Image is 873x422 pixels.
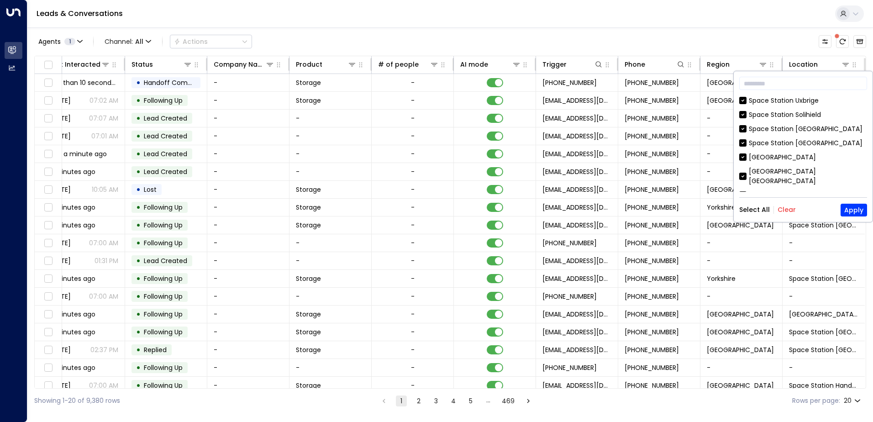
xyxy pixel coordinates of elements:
span: Toggle select row [42,237,54,249]
td: - [207,110,289,127]
span: 3 minutes ago [49,310,95,319]
div: - [411,363,415,372]
span: Space Station Castle Bromwich [789,310,858,319]
span: +447311836763 [625,327,679,337]
div: Space Station Solihield [739,110,867,120]
span: +447479606420 [625,78,679,87]
div: 20 [844,394,862,407]
span: +447303180358 [542,363,597,372]
span: Toggle select row [42,344,54,356]
span: Birmingham [707,381,774,390]
div: Product [296,59,322,70]
span: leads@space-station.co.uk [542,132,611,141]
button: Agents1 [34,35,86,48]
span: Following Up [144,221,183,230]
span: Lead Created [144,256,187,265]
div: AI mode [460,59,488,70]
a: Leads & Conversations [37,8,123,19]
div: [GEOGRAPHIC_DATA] [739,153,867,162]
span: Toggle select row [42,327,54,338]
span: leads@space-station.co.uk [542,203,611,212]
span: Following Up [144,274,183,283]
span: +447479606420 [625,132,679,141]
div: • [136,235,141,251]
span: Toggle select row [42,309,54,320]
div: Location [789,59,850,70]
td: - [207,74,289,91]
span: Toggle select row [42,148,54,160]
td: - [207,145,289,163]
div: - [411,292,415,301]
div: Status [131,59,192,70]
td: - [207,127,289,145]
span: +447767618186 [625,221,679,230]
span: Following Up [144,327,183,337]
span: Storage [296,185,321,194]
span: 3 minutes ago [49,274,95,283]
td: - [207,323,289,341]
span: Toggle select row [42,166,54,178]
div: Space Station [GEOGRAPHIC_DATA] [739,138,867,148]
span: +447767618186 [625,256,679,265]
span: leads@space-station.co.uk [542,381,611,390]
button: Archived Leads [853,35,866,48]
span: +447479606420 [625,114,679,123]
div: Showing 1-20 of 9,380 rows [34,396,120,406]
div: • [136,164,141,179]
p: 07:01 AM [91,132,118,141]
td: - [289,252,372,269]
button: Clear [778,206,796,213]
span: All [135,38,143,45]
td: - [700,163,783,180]
p: 07:00 AM [89,238,118,248]
p: 02:37 PM [90,345,118,354]
span: Lost [144,185,157,194]
span: Following Up [144,381,183,390]
td: - [207,234,289,252]
td: - [207,341,289,359]
span: Lead Created [144,132,187,141]
span: Toggle select row [42,380,54,391]
p: 01:31 PM [95,256,118,265]
div: - [411,310,415,319]
td: - [783,234,865,252]
td: - [207,377,289,394]
p: 07:02 AM [89,96,118,105]
span: +447780677326 [625,149,679,158]
td: - [207,288,289,305]
div: - [411,256,415,265]
div: Space Station [GEOGRAPHIC_DATA] [749,124,862,134]
span: leads@space-station.co.uk [542,114,611,123]
span: Toggle select row [42,291,54,302]
button: page 1 [396,396,407,406]
span: leads@space-station.co.uk [542,274,611,283]
span: Channel: [101,35,155,48]
span: London [707,185,774,194]
td: - [207,359,289,376]
span: Storage [296,381,321,390]
div: - [411,238,415,248]
div: Company Name [214,59,274,70]
td: - [289,359,372,376]
div: • [136,128,141,144]
td: - [700,145,783,163]
span: Space Station Swiss Cottage [789,345,858,354]
span: Space Station Handsworth [789,381,858,390]
button: Go to next page [523,396,534,406]
div: - [411,381,415,390]
span: Storage [296,203,321,212]
span: +447767618186 [625,238,679,248]
span: Following Up [144,310,183,319]
span: Toggle select row [42,220,54,231]
button: Go to page 469 [500,396,516,406]
span: Toggle select all [42,59,54,71]
div: Location [789,59,818,70]
td: - [700,252,783,269]
span: less than 10 seconds ago [49,78,118,87]
span: Following Up [144,292,183,301]
div: - [411,221,415,230]
span: +447944934245 [625,310,679,319]
div: Space Station Uxbrige [749,96,819,105]
span: Lead Created [144,167,187,176]
div: • [136,93,141,108]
